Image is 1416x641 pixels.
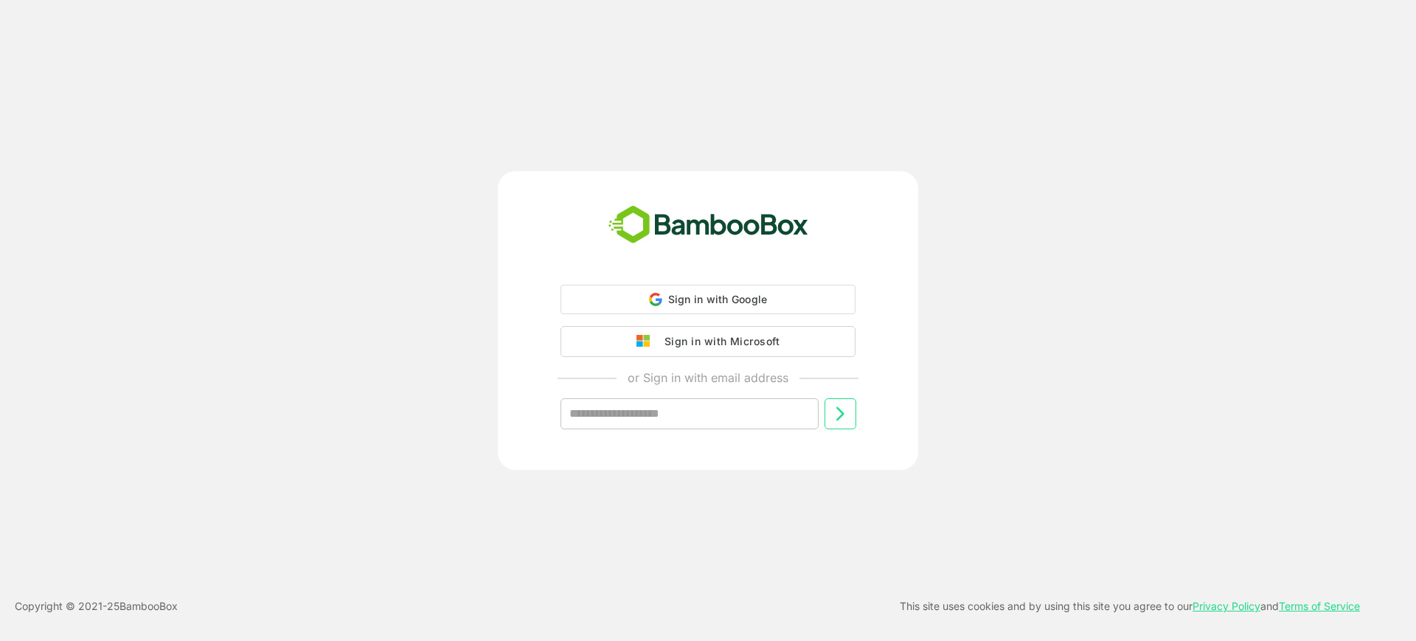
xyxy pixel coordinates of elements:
img: google [636,335,657,348]
a: Privacy Policy [1193,600,1260,612]
p: Copyright © 2021- 25 BambooBox [15,597,178,615]
p: This site uses cookies and by using this site you agree to our and [900,597,1360,615]
button: Sign in with Microsoft [560,326,855,357]
img: bamboobox [600,201,816,249]
div: Sign in with Google [560,285,855,314]
div: Sign in with Microsoft [657,332,780,351]
p: or Sign in with email address [628,369,788,387]
a: Terms of Service [1279,600,1360,612]
span: Sign in with Google [668,293,768,305]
